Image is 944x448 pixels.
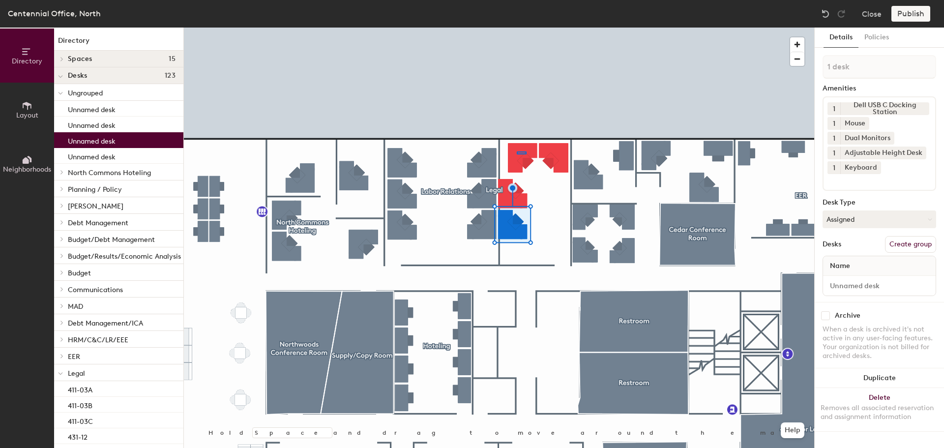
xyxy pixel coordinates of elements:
[821,9,830,19] img: Undo
[833,104,835,114] span: 1
[68,269,91,277] span: Budget
[835,312,860,320] div: Archive
[68,369,85,378] span: Legal
[840,102,929,115] div: Dell USB C Docking Station
[165,72,176,80] span: 123
[815,368,944,388] button: Duplicate
[68,286,123,294] span: Communications
[68,353,80,361] span: EER
[823,325,936,360] div: When a desk is archived it's not active in any user-facing features. Your organization is not bil...
[68,415,93,426] p: 411-03C
[16,111,38,119] span: Layout
[68,150,116,161] p: Unnamed desk
[840,147,926,159] div: Adjustable Height Desk
[823,85,936,92] div: Amenities
[840,132,894,145] div: Dual Monitors
[68,383,92,394] p: 411-03A
[68,169,151,177] span: North Commons Hoteling
[840,161,881,174] div: Keyboard
[781,422,804,438] button: Help
[68,119,116,130] p: Unnamed desk
[54,35,183,51] h1: Directory
[823,210,936,228] button: Assigned
[68,236,155,244] span: Budget/Debt Management
[827,117,840,130] button: 1
[68,134,116,146] p: Unnamed desk
[823,240,841,248] div: Desks
[169,55,176,63] span: 15
[885,236,936,253] button: Create group
[858,28,895,48] button: Policies
[68,430,88,442] p: 431-12
[823,199,936,207] div: Desk Type
[827,102,840,115] button: 1
[68,252,181,261] span: Budget/Results/Economic Analysis
[8,7,101,20] div: Centennial Office, North
[68,89,103,97] span: Ungrouped
[862,6,882,22] button: Close
[833,133,835,144] span: 1
[827,132,840,145] button: 1
[68,302,83,311] span: MAD
[815,388,944,431] button: DeleteRemoves all associated reservation and assignment information
[821,404,938,421] div: Removes all associated reservation and assignment information
[827,147,840,159] button: 1
[833,119,835,129] span: 1
[12,57,42,65] span: Directory
[68,399,92,410] p: 411-03B
[68,336,128,344] span: HRM/C&C/LR/EEE
[824,28,858,48] button: Details
[3,165,51,174] span: Neighborhoods
[68,185,122,194] span: Planning / Policy
[68,319,143,328] span: Debt Management/ICA
[68,55,92,63] span: Spaces
[825,257,855,275] span: Name
[827,161,840,174] button: 1
[68,219,128,227] span: Debt Management
[68,202,123,210] span: [PERSON_NAME]
[833,148,835,158] span: 1
[68,72,87,80] span: Desks
[840,117,869,130] div: Mouse
[68,103,116,114] p: Unnamed desk
[825,279,934,293] input: Unnamed desk
[833,163,835,173] span: 1
[836,9,846,19] img: Redo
